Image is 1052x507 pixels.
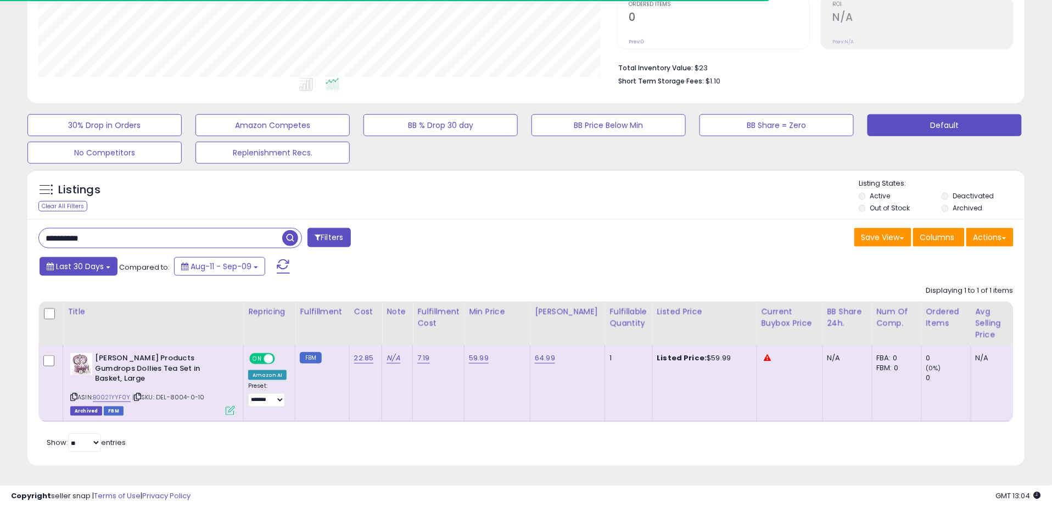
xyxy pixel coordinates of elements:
[629,38,645,45] small: Prev: 0
[248,306,290,317] div: Repricing
[535,353,555,364] a: 64.99
[976,306,1016,341] div: Avg Selling Price
[706,76,721,86] span: $1.10
[387,306,408,317] div: Note
[926,286,1014,296] div: Displaying 1 to 1 of 1 items
[854,228,911,247] button: Save View
[119,262,170,272] span: Compared to:
[966,228,1014,247] button: Actions
[300,306,344,317] div: Fulfillment
[70,406,102,416] span: Listings that have been deleted from Seller Central
[27,142,182,164] button: No Competitors
[859,179,1025,189] p: Listing States:
[354,353,374,364] a: 22.85
[913,228,965,247] button: Columns
[387,353,400,364] a: N/A
[47,437,126,448] span: Show: entries
[11,491,51,501] strong: Copyright
[191,261,251,272] span: Aug-11 - Sep-09
[27,114,182,136] button: 30% Drop in Orders
[833,38,854,45] small: Prev: N/A
[868,114,1022,136] button: Default
[877,306,917,329] div: Num of Comp.
[953,203,982,213] label: Archived
[58,182,100,198] h5: Listings
[531,114,686,136] button: BB Price Below Min
[11,491,191,502] div: seller snap | |
[300,352,321,364] small: FBM
[68,306,239,317] div: Title
[657,353,707,363] b: Listed Price:
[700,114,854,136] button: BB Share = Zero
[363,114,518,136] button: BB % Drop 30 day
[95,353,228,387] b: [PERSON_NAME] Products Gumdrops Dollies Tea Set in Basket, Large
[94,491,141,501] a: Terms of Use
[195,142,350,164] button: Replenishment Recs.
[56,261,104,272] span: Last 30 Days
[657,306,752,317] div: Listed Price
[953,191,994,200] label: Deactivated
[273,354,291,364] span: OFF
[762,306,818,329] div: Current Buybox Price
[920,232,955,243] span: Columns
[417,306,460,329] div: Fulfillment Cost
[926,306,966,329] div: Ordered Items
[996,491,1041,501] span: 2025-10-10 13:04 GMT
[629,2,809,8] span: Ordered Items
[877,363,913,373] div: FBM: 0
[195,114,350,136] button: Amazon Competes
[619,60,1006,74] li: $23
[619,76,704,86] b: Short Term Storage Fees:
[307,228,350,247] button: Filters
[93,393,131,402] a: B0021YYF0Y
[174,257,265,276] button: Aug-11 - Sep-09
[142,491,191,501] a: Privacy Policy
[469,306,525,317] div: Min Price
[609,353,643,363] div: 1
[417,353,430,364] a: 7.19
[619,63,693,73] b: Total Inventory Value:
[40,257,117,276] button: Last 30 Days
[535,306,600,317] div: [PERSON_NAME]
[976,353,1012,363] div: N/A
[104,406,124,416] span: FBM
[469,353,489,364] a: 59.99
[827,306,868,329] div: BB Share 24h.
[926,353,971,363] div: 0
[354,306,378,317] div: Cost
[926,373,971,383] div: 0
[250,354,264,364] span: ON
[70,353,235,414] div: ASIN:
[870,191,890,200] label: Active
[827,353,864,363] div: N/A
[833,2,1013,8] span: ROI
[657,353,748,363] div: $59.99
[609,306,647,329] div: Fulfillable Quantity
[132,393,204,402] span: | SKU: DEL-8004-0-10
[926,364,942,372] small: (0%)
[248,370,287,380] div: Amazon AI
[248,382,287,407] div: Preset:
[70,353,92,375] img: 5129cgBBOUL._SL40_.jpg
[870,203,910,213] label: Out of Stock
[877,353,913,363] div: FBA: 0
[629,11,809,26] h2: 0
[38,201,87,211] div: Clear All Filters
[833,11,1013,26] h2: N/A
